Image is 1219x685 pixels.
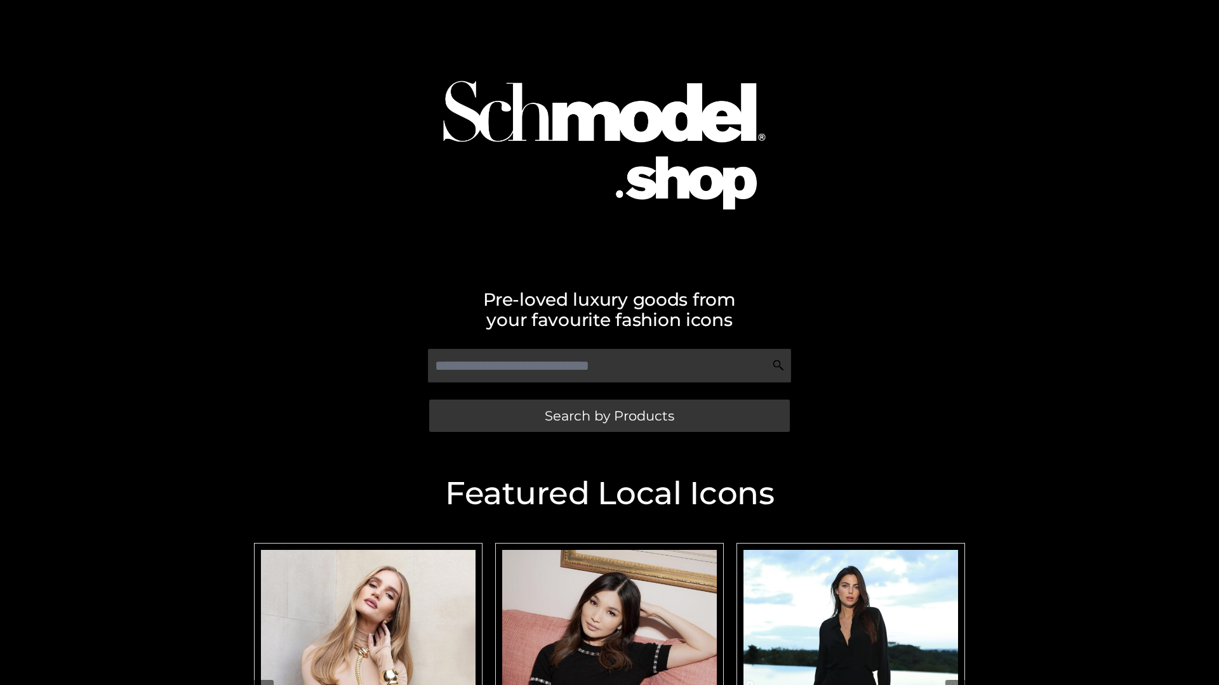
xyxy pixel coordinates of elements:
span: Search by Products [545,409,674,422]
img: Search Icon [772,359,785,372]
a: Search by Products [429,400,790,432]
h2: Pre-loved luxury goods from your favourite fashion icons [248,289,971,330]
h2: Featured Local Icons​ [248,478,971,509]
